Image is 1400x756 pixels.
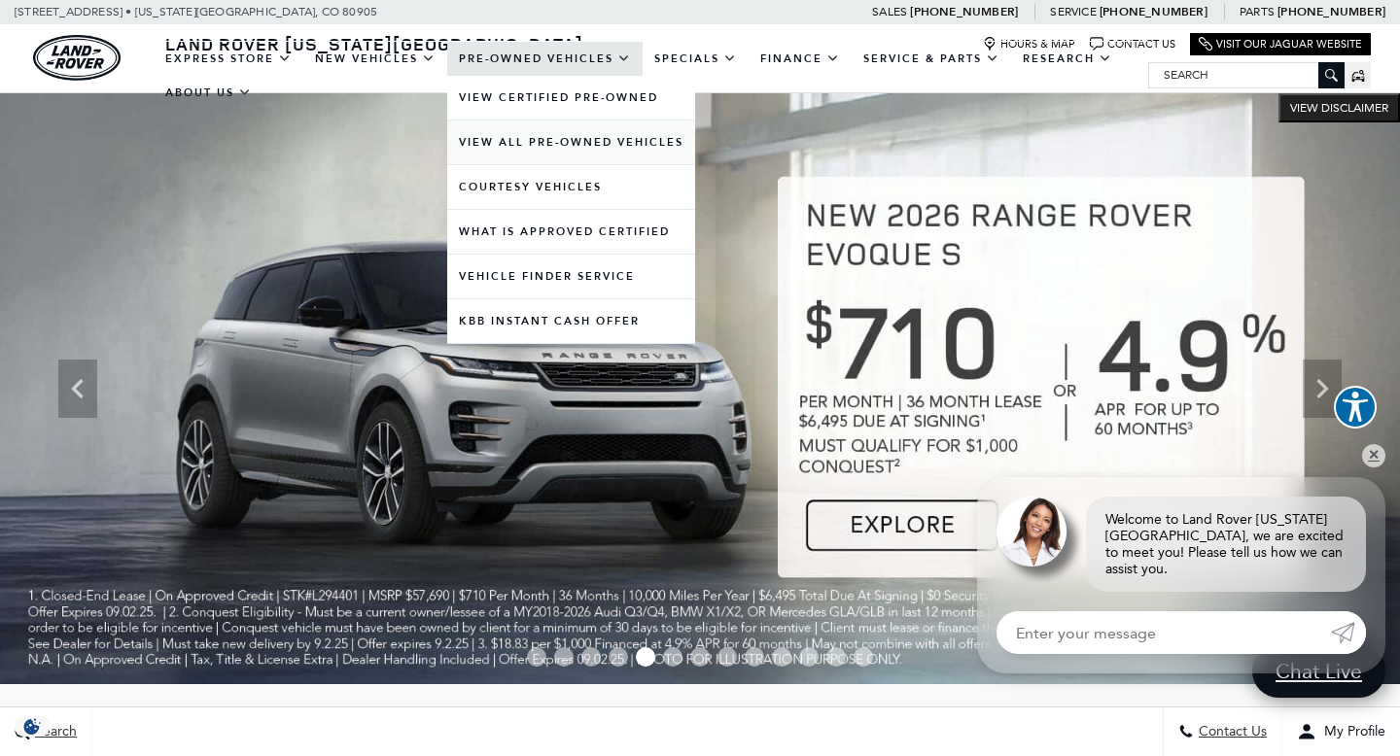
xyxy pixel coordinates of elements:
input: Search [1149,63,1344,86]
span: Go to slide 5 [636,647,655,667]
span: VIEW DISCLAIMER [1290,100,1388,116]
a: Land Rover [US_STATE][GEOGRAPHIC_DATA] [154,32,595,55]
section: Click to Open Cookie Consent Modal [10,716,54,737]
span: Go to slide 7 [690,647,710,667]
span: Go to slide 12 [826,647,846,667]
aside: Accessibility Help Desk [1334,386,1377,432]
button: Explore your accessibility options [1334,386,1377,429]
button: VIEW DISCLAIMER [1278,93,1400,122]
a: Research [1011,42,1124,76]
span: Parts [1240,5,1275,18]
a: EXPRESS STORE [154,42,303,76]
img: Agent profile photo [997,497,1067,567]
a: Visit Our Jaguar Website [1199,37,1362,52]
div: Welcome to Land Rover [US_STATE][GEOGRAPHIC_DATA], we are excited to meet you! Please tell us how... [1086,497,1366,592]
span: Land Rover [US_STATE][GEOGRAPHIC_DATA] [165,32,583,55]
a: Service & Parts [852,42,1011,76]
span: Sales [872,5,907,18]
span: Go to slide 2 [554,647,574,667]
a: land-rover [33,35,121,81]
a: [STREET_ADDRESS] • [US_STATE][GEOGRAPHIC_DATA], CO 80905 [15,5,377,18]
a: Finance [749,42,852,76]
a: Hours & Map [983,37,1075,52]
div: Next [1303,360,1342,418]
a: Contact Us [1090,37,1175,52]
span: My Profile [1316,724,1385,740]
button: Open user profile menu [1282,707,1400,756]
a: About Us [154,76,263,110]
a: Pre-Owned Vehicles [447,42,643,76]
a: [PHONE_NUMBER] [910,4,1018,19]
img: Opt-Out Icon [10,716,54,737]
a: View Certified Pre-Owned [447,76,695,120]
a: Submit [1331,611,1366,654]
span: Go to slide 1 [527,647,546,667]
span: Contact Us [1194,724,1267,740]
a: Specials [643,42,749,76]
a: What Is Approved Certified [447,210,695,254]
span: Go to slide 6 [663,647,682,667]
span: Go to slide 3 [581,647,601,667]
a: [PHONE_NUMBER] [1277,4,1385,19]
div: Previous [58,360,97,418]
input: Enter your message [997,611,1331,654]
a: View All Pre-Owned Vehicles [447,120,695,164]
span: Go to slide 8 [717,647,737,667]
span: Go to slide 13 [854,647,873,667]
a: [PHONE_NUMBER] [1100,4,1207,19]
span: Service [1050,5,1096,18]
nav: Main Navigation [154,42,1148,110]
a: New Vehicles [303,42,447,76]
a: KBB Instant Cash Offer [447,299,695,343]
span: Go to slide 11 [799,647,819,667]
span: Go to slide 9 [745,647,764,667]
span: Go to slide 10 [772,647,791,667]
img: Land Rover [33,35,121,81]
a: Courtesy Vehicles [447,165,695,209]
a: Vehicle Finder Service [447,255,695,298]
span: Go to slide 4 [609,647,628,667]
